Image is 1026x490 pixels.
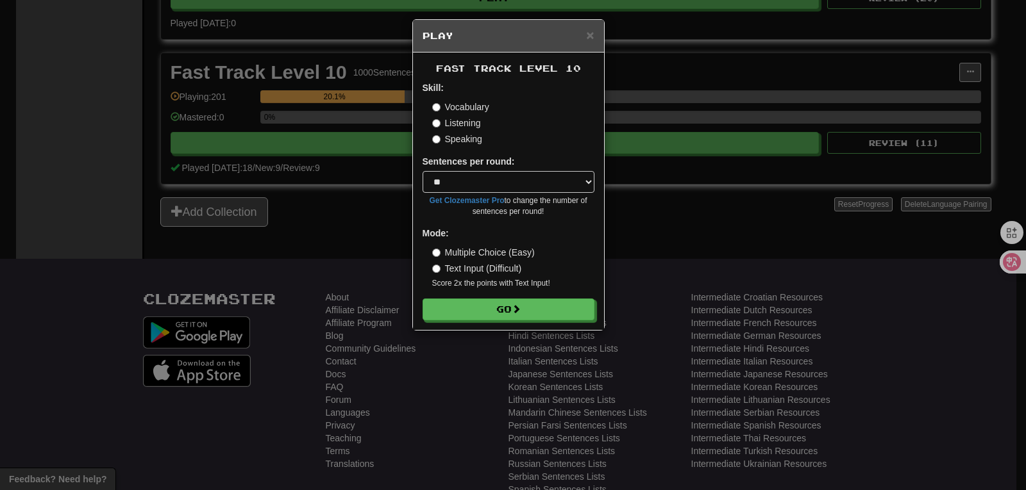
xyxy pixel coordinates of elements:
label: Sentences per round: [423,155,515,168]
label: Text Input (Difficult) [432,262,522,275]
label: Multiple Choice (Easy) [432,246,535,259]
input: Text Input (Difficult) [432,265,441,273]
small: to change the number of sentences per round! [423,195,594,217]
strong: Skill: [423,83,444,93]
span: Fast Track Level 10 [436,63,581,74]
input: Listening [432,119,441,127]
button: Go [423,298,594,320]
input: Speaking [432,135,441,143]
input: Multiple Choice (Easy) [432,249,441,257]
label: Speaking [432,133,482,145]
input: Vocabulary [432,103,441,111]
label: Vocabulary [432,101,489,113]
span: × [586,28,594,42]
strong: Mode: [423,228,449,238]
h5: Play [423,29,594,42]
small: Score 2x the points with Text Input ! [432,278,594,289]
button: Close [586,28,594,42]
label: Listening [432,117,481,129]
a: Get Clozemaster Pro [430,196,505,205]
